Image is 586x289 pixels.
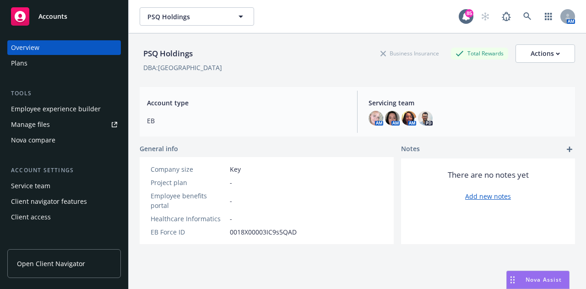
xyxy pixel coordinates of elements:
[11,194,87,209] div: Client navigator features
[140,144,178,153] span: General info
[385,111,400,125] img: photo
[506,271,570,289] button: Nova Assist
[151,214,226,224] div: Healthcare Informatics
[531,45,560,62] div: Actions
[140,48,196,60] div: PSQ Holdings
[448,169,529,180] span: There are no notes yet
[151,227,226,237] div: EB Force ID
[151,178,226,187] div: Project plan
[7,166,121,175] div: Account settings
[11,102,101,116] div: Employee experience builder
[230,214,232,224] span: -
[7,89,121,98] div: Tools
[11,210,51,224] div: Client access
[11,117,50,132] div: Manage files
[17,259,85,268] span: Open Client Navigator
[147,12,227,22] span: PSQ Holdings
[401,144,420,155] span: Notes
[7,4,121,29] a: Accounts
[7,56,121,71] a: Plans
[465,9,473,17] div: 85
[7,194,121,209] a: Client navigator features
[7,40,121,55] a: Overview
[38,13,67,20] span: Accounts
[402,111,416,125] img: photo
[143,63,222,72] div: DBA: [GEOGRAPHIC_DATA]
[515,44,575,63] button: Actions
[140,7,254,26] button: PSQ Holdings
[230,164,241,174] span: Key
[418,111,433,125] img: photo
[11,133,55,147] div: Nova compare
[11,179,50,193] div: Service team
[230,196,232,206] span: -
[507,271,518,289] div: Drag to move
[369,98,568,108] span: Servicing team
[147,98,346,108] span: Account type
[147,116,346,125] span: EB
[11,56,27,71] div: Plans
[151,164,226,174] div: Company size
[526,276,562,284] span: Nova Assist
[7,133,121,147] a: Nova compare
[451,48,508,59] div: Total Rewards
[7,179,121,193] a: Service team
[11,40,39,55] div: Overview
[151,191,226,210] div: Employee benefits portal
[497,7,515,26] a: Report a Bug
[7,117,121,132] a: Manage files
[465,191,511,201] a: Add new notes
[476,7,494,26] a: Start snowing
[564,144,575,155] a: add
[518,7,537,26] a: Search
[230,178,232,187] span: -
[230,227,297,237] span: 0018X00003IC9s5QAD
[539,7,558,26] a: Switch app
[7,210,121,224] a: Client access
[7,102,121,116] a: Employee experience builder
[369,111,383,125] img: photo
[376,48,444,59] div: Business Insurance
